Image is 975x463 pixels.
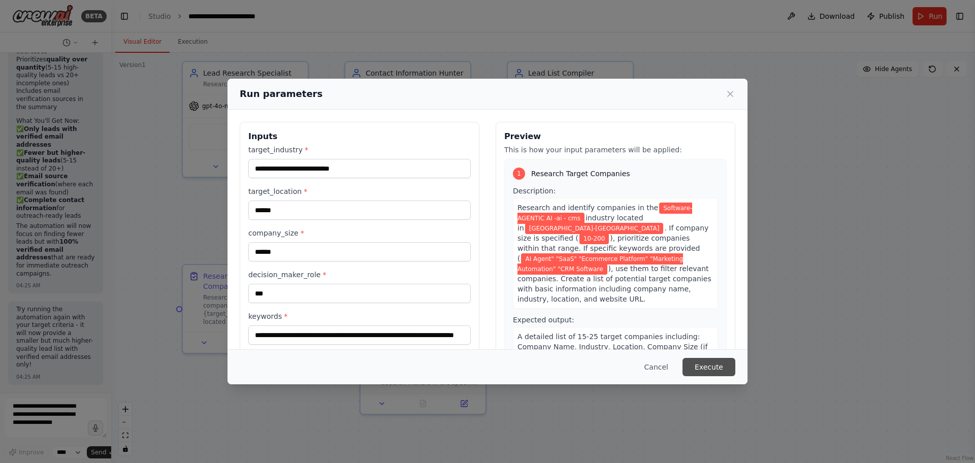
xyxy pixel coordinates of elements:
[240,87,322,101] h2: Run parameters
[517,203,692,224] span: Variable: target_industry
[517,204,658,212] span: Research and identify companies in the
[517,253,683,275] span: Variable: keywords
[531,169,630,179] span: Research Target Companies
[517,234,700,262] span: ), prioritize companies within that range. If specific keywords are provided (
[525,223,664,234] span: Variable: target_location
[579,233,609,244] span: Variable: company_size
[248,130,471,143] h3: Inputs
[513,168,525,180] div: 1
[248,311,471,321] label: keywords
[517,264,711,303] span: ), use them to filter relevant companies. Create a list of potential target companies with basic ...
[248,145,471,155] label: target_industry
[504,130,727,143] h3: Preview
[513,316,574,324] span: Expected output:
[513,187,556,195] span: Description:
[682,358,735,376] button: Execute
[248,270,471,280] label: decision_maker_role
[248,186,471,196] label: target_location
[517,333,710,391] span: A detailed list of 15-25 target companies including: Company Name, Industry, Location, Company Si...
[636,358,676,376] button: Cancel
[504,145,727,155] p: This is how your input parameters will be applied:
[248,228,471,238] label: company_size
